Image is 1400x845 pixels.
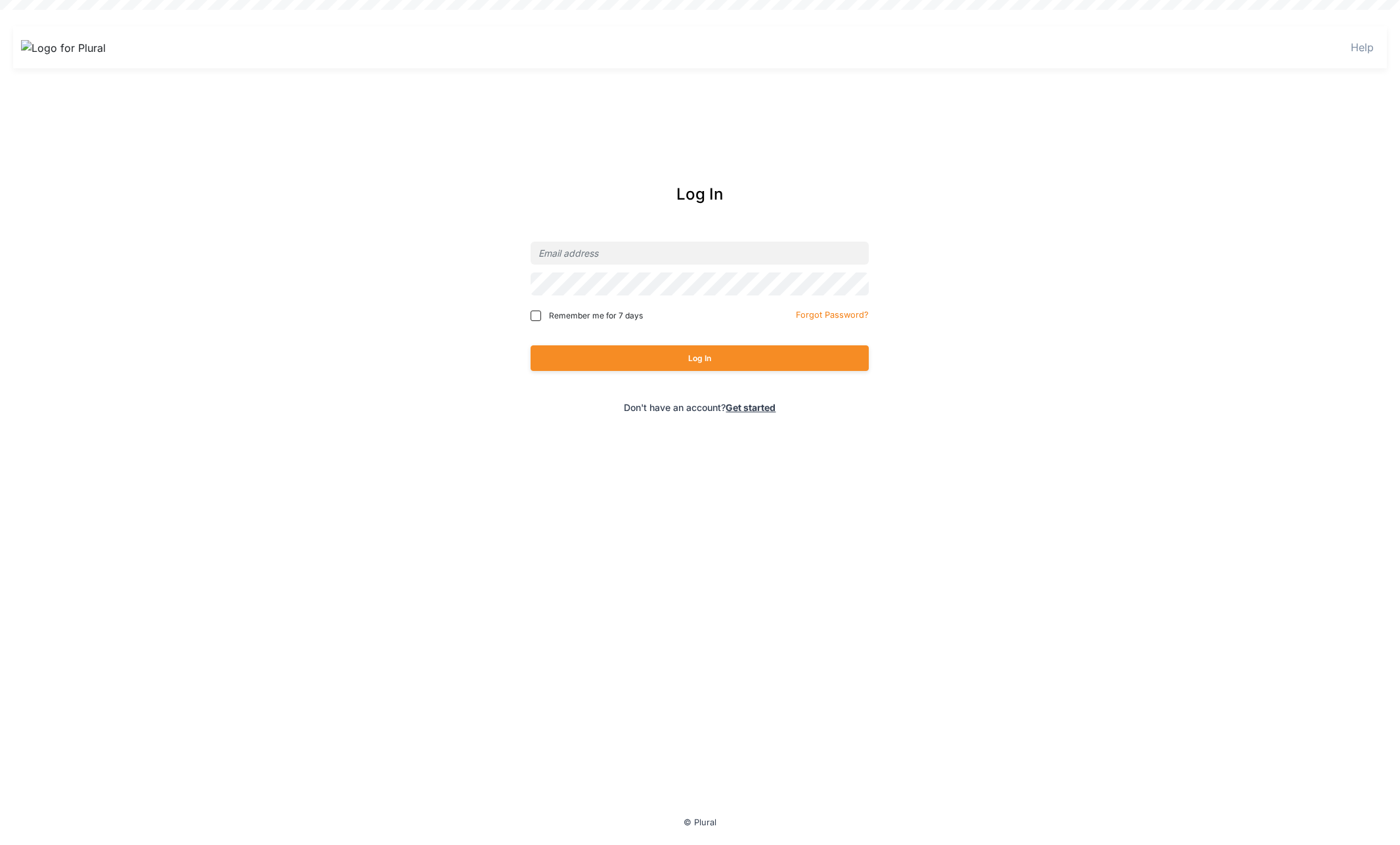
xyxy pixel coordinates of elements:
[475,183,926,206] div: Log In
[726,402,776,413] a: Get started
[684,817,716,827] small: © Plural
[531,345,869,371] button: Log In
[531,242,869,265] input: Email address
[531,311,541,321] input: Remember me for 7 days
[549,310,643,322] span: Remember me for 7 days
[475,401,926,414] div: Don't have an account?
[21,40,113,56] img: Logo for Plural
[796,310,869,320] small: Forgot Password?
[1351,41,1374,54] a: Help
[796,307,869,320] a: Forgot Password?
